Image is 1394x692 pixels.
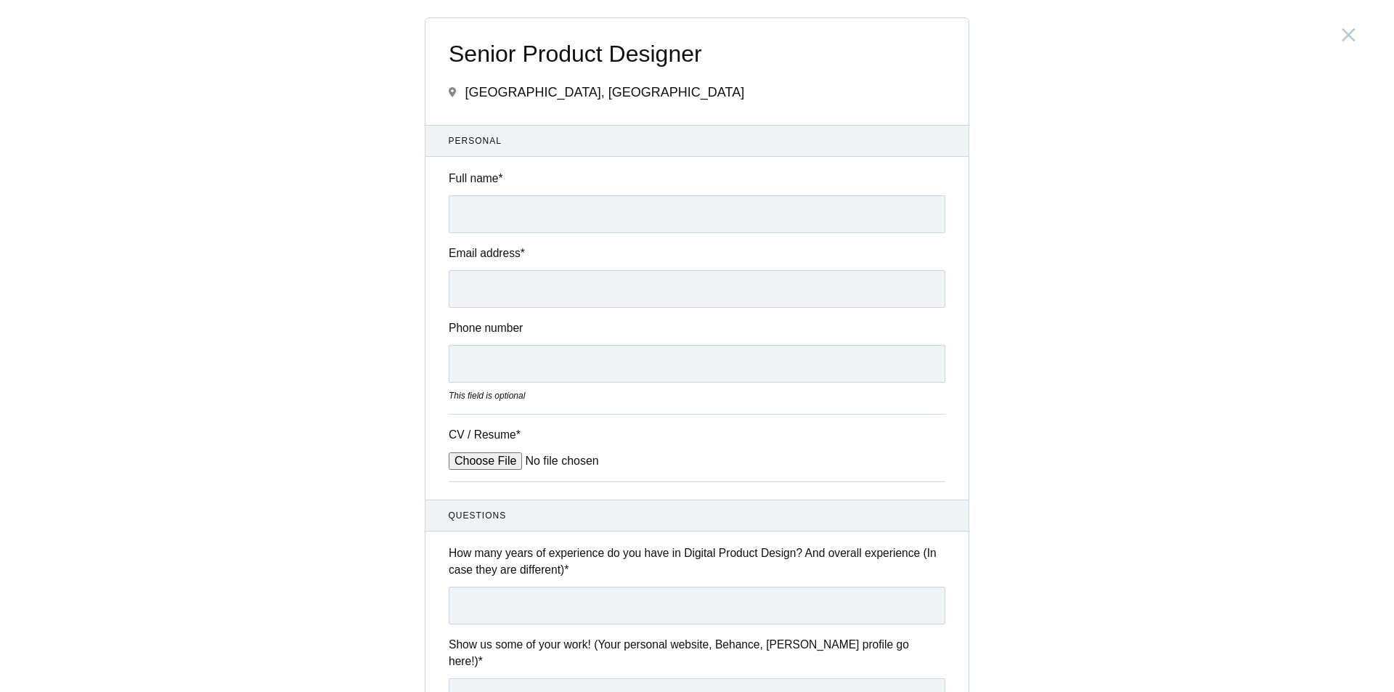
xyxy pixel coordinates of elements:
[449,170,945,187] label: Full name
[449,245,945,261] label: Email address
[449,426,558,443] label: CV / Resume
[449,636,945,670] label: Show us some of your work! (Your personal website, Behance, [PERSON_NAME] profile go here!)
[465,85,744,99] span: [GEOGRAPHIC_DATA], [GEOGRAPHIC_DATA]
[449,41,945,67] span: Senior Product Designer
[449,134,946,147] span: Personal
[449,389,945,402] div: This field is optional
[449,319,945,336] label: Phone number
[449,545,945,579] label: How many years of experience do you have in Digital Product Design? And overall experience (In ca...
[449,509,946,522] span: Questions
